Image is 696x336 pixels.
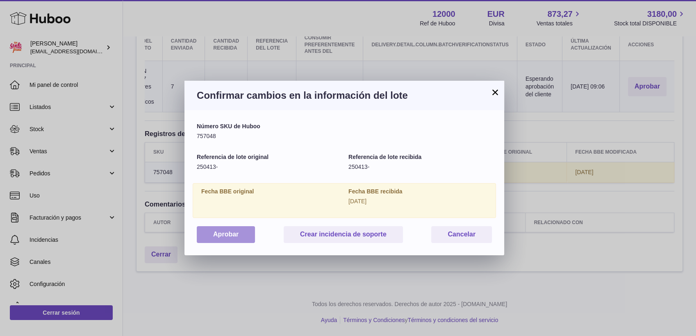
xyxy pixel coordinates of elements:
button: Crear incidencia de soporte [284,226,403,243]
button: Cancelar [431,226,492,243]
button: Aprobar [197,226,255,243]
label: Número SKU de Huboo [197,123,492,130]
label: Fecha BBE original [201,188,340,195]
button: × [490,87,500,97]
label: Referencia de lote original [197,153,340,161]
p: 250413- [197,163,340,171]
h3: Confirmar cambios en la información del lote [197,89,492,102]
label: Referencia de lote recibida [348,153,492,161]
p: 250413- [348,163,492,171]
label: Fecha BBE recibida [348,188,487,195]
div: 757048 [197,123,492,140]
p: [DATE] [348,198,487,205]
